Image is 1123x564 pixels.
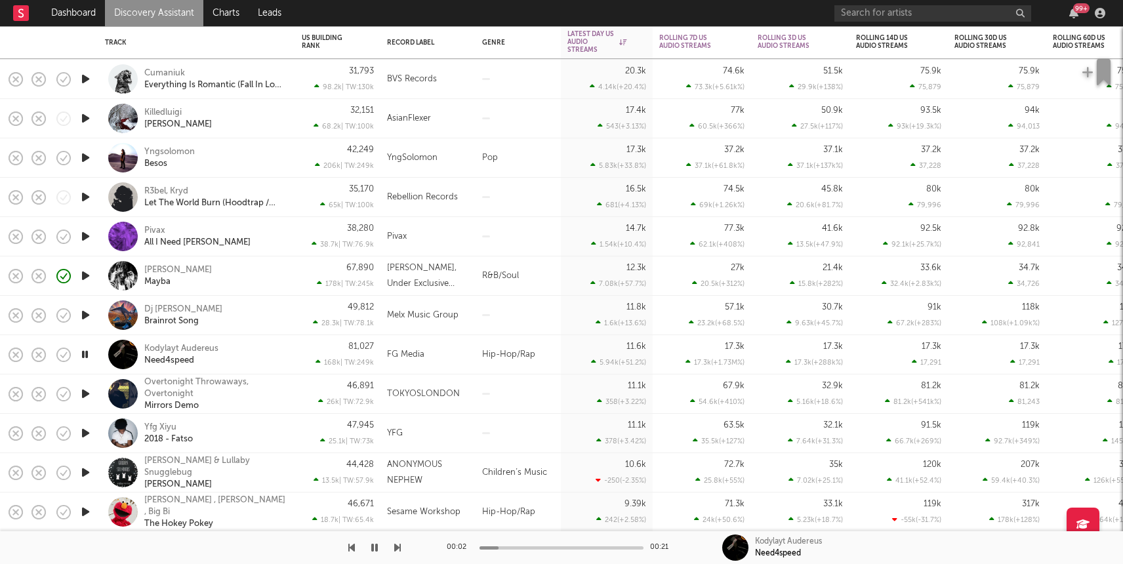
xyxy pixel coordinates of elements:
div: 75,879 [1008,83,1040,91]
div: 66.7k ( +269 % ) [886,437,941,445]
div: 91k [928,303,941,312]
div: 206k | TW: 249k [302,161,374,170]
div: 91.5k [921,421,941,430]
div: TOKYOSLONDON [387,386,460,402]
a: [PERSON_NAME] [144,119,212,131]
div: 11.1k [628,382,646,390]
div: 50.9k [821,106,843,115]
div: 17.3k ( +1.73M % ) [685,358,745,367]
div: 57.1k [725,303,745,312]
div: Rolling 14D US Audio Streams [856,34,922,50]
div: 75.9k [920,67,941,75]
div: 98.2k | TW: 130k [302,83,374,91]
a: Kodylayt Audereus [144,343,218,355]
div: 62.1k ( +408 % ) [690,240,745,249]
div: 63.5k [724,421,745,430]
div: 26k | TW: 72.9k [302,397,374,406]
div: 34.7k [1019,264,1040,272]
div: Rolling 60D US Audio Streams [1053,34,1118,50]
div: 33.6k [920,264,941,272]
div: 15.8k ( +282 % ) [790,279,843,288]
a: Yngsolomon [144,146,195,158]
div: 77.3k [724,224,745,233]
div: 20.5k ( +312 % ) [692,279,745,288]
div: ANONYMOUS NEPHEW [387,457,469,489]
div: 65k | TW: 100k [302,201,374,209]
div: 207k [1021,460,1040,469]
div: 38,280 [347,224,374,233]
div: Rolling 7D US Audio Streams [659,34,725,50]
div: 92.1k ( +25.7k % ) [883,240,941,249]
div: Let The World Burn (Hoodtrap / Mylancore Remix) [slowed] [144,197,285,209]
a: Mirrors Demo [144,400,199,412]
div: 92,841 [1008,240,1040,249]
div: Killedluigi [144,107,182,119]
div: 5.83k ( +33.8 % ) [590,161,646,170]
div: 28.3k | TW: 78.1k [302,319,374,327]
div: 37.1k [823,146,843,154]
div: R&B/Soul [476,256,561,296]
a: Yfg Xiyu [144,422,176,433]
div: 24k ( +50.6 % ) [694,515,745,524]
div: 1.6k ( +13.6 % ) [596,319,646,327]
div: -250 ( -2.35 % ) [596,476,646,485]
div: 67.9k [723,382,745,390]
div: 23.2k ( +68.5 % ) [689,319,745,327]
div: 317k [1022,500,1040,508]
div: 93.5k [920,106,941,115]
div: 38.7k | TW: 76.9k [302,240,374,249]
div: [PERSON_NAME] , [PERSON_NAME] , Big Bi [144,494,285,518]
div: 18.7k | TW: 65.4k [302,515,374,524]
div: 358 ( +3.22 % ) [597,397,646,406]
div: 75.9k [1019,67,1040,75]
div: 44,428 [346,460,374,469]
div: 81,243 [1009,397,1040,406]
a: Dj [PERSON_NAME] [144,304,222,315]
div: 178k ( +128 % ) [989,515,1040,524]
a: Overtonight Throwaways, Overtonight [144,376,285,400]
div: 5.16k ( +18.6 % ) [788,397,843,406]
div: 20.6k ( +81.7 % ) [787,201,843,209]
div: 49,812 [348,303,374,312]
div: 81.2k ( +541k % ) [885,397,941,406]
button: 99+ [1069,8,1078,18]
div: 32.4k ( +2.83k % ) [882,279,941,288]
div: 69k ( +1.26k % ) [691,201,745,209]
div: Pop [476,138,561,178]
div: 25.8k ( +55 % ) [695,476,745,485]
div: US Building Rank [302,34,354,50]
a: R3bel, Kryd [144,186,188,197]
a: All I Need [PERSON_NAME] [144,237,251,249]
div: 14.7k [626,224,646,233]
div: 7.02k ( +25.1 % ) [788,476,843,485]
div: 378 ( +3.42 % ) [596,437,646,445]
div: 00:02 [447,540,473,555]
div: Sesame Workshop [387,504,460,520]
input: Search for artists [834,5,1031,22]
div: 17.3k [1020,342,1040,351]
div: 1.54k ( +10.4 % ) [591,240,646,249]
div: 32.9k [822,382,843,390]
div: 32.1k [823,421,843,430]
div: 108k ( +1.09k % ) [982,319,1040,327]
div: 81.2k [1019,382,1040,390]
a: Besos [144,158,167,170]
div: Cumaniuk [144,68,185,79]
div: 20.3k [625,67,646,75]
div: 17.3k [626,146,646,154]
div: 92.7k ( +349 % ) [985,437,1040,445]
div: 17,291 [912,358,941,367]
div: 7.08k ( +57.7 % ) [590,279,646,288]
div: 79,996 [1007,201,1040,209]
div: 9.63k ( +45.7 % ) [786,319,843,327]
div: 2018 - Fatso [144,433,193,445]
a: [PERSON_NAME] & Lullaby Snugglebug [144,455,285,479]
a: Mayba [144,276,171,288]
a: Need4speed [144,355,194,367]
a: Pivax [144,225,165,237]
